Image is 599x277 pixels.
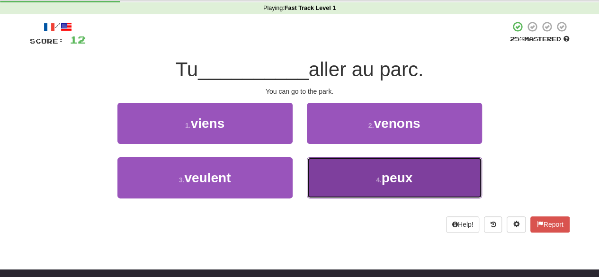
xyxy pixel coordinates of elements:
[184,170,231,185] span: veulent
[70,34,86,45] span: 12
[530,216,569,232] button: Report
[510,35,570,44] div: Mastered
[307,103,482,144] button: 2.venons
[285,5,336,11] strong: Fast Track Level 1
[446,216,480,232] button: Help!
[309,58,424,80] span: aller au parc.
[307,157,482,198] button: 4.peux
[30,87,570,96] div: You can go to the park.
[30,37,64,45] span: Score:
[30,21,86,33] div: /
[191,116,225,131] span: viens
[117,157,293,198] button: 3.veulent
[185,122,191,129] small: 1 .
[176,58,198,80] span: Tu
[376,176,382,184] small: 4 .
[368,122,374,129] small: 2 .
[198,58,309,80] span: __________
[484,216,502,232] button: Round history (alt+y)
[117,103,293,144] button: 1.viens
[179,176,185,184] small: 3 .
[510,35,524,43] span: 25 %
[374,116,420,131] span: venons
[382,170,412,185] span: peux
